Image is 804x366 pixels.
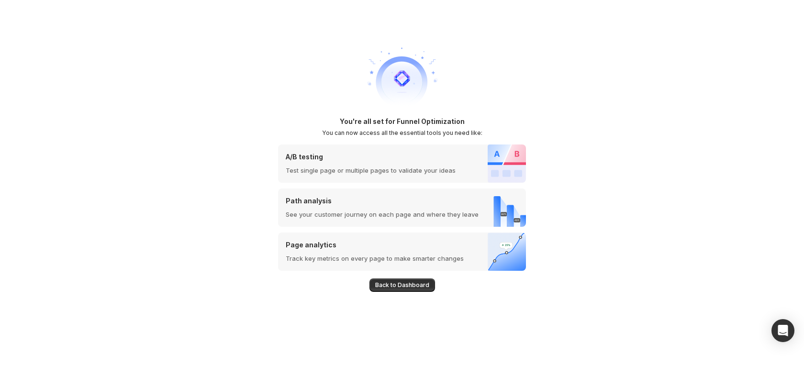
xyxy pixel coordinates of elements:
[364,40,440,117] img: welcome
[340,117,465,126] h1: You're all set for Funnel Optimization
[771,319,794,342] div: Open Intercom Messenger
[286,210,479,219] p: See your customer journey on each page and where they leave
[375,281,429,289] span: Back to Dashboard
[286,196,479,206] p: Path analysis
[369,278,435,292] button: Back to Dashboard
[286,254,464,263] p: Track key metrics on every page to make smarter changes
[286,166,456,175] p: Test single page or multiple pages to validate your ideas
[488,144,526,183] img: A/B testing
[286,152,456,162] p: A/B testing
[322,129,482,137] h2: You can now access all the essential tools you need like:
[286,240,464,250] p: Page analytics
[488,233,526,271] img: Page analytics
[484,189,526,227] img: Path analysis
